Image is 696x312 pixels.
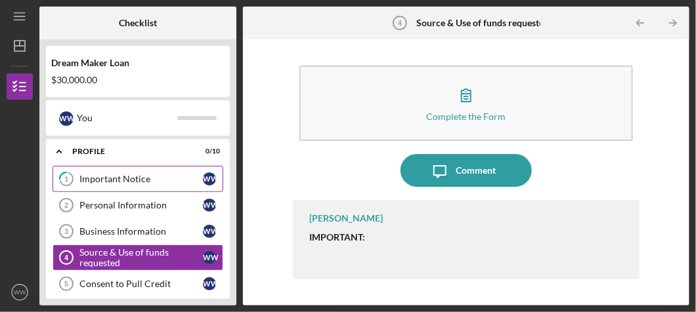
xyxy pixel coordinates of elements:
tspan: 2 [64,201,68,209]
div: Source & Use of funds requested [79,247,203,268]
text: WW [14,289,26,296]
div: You [77,107,177,129]
div: 0 / 10 [196,147,220,155]
div: W W [203,225,216,238]
b: Checklist [119,18,157,28]
strong: IMPORTANT: [309,231,365,243]
div: Consent to Pull Credit [79,279,203,289]
div: Profile [72,147,187,155]
a: 2Personal InformationWW [53,192,223,218]
b: Source & Use of funds requested [416,18,549,28]
div: Dream Maker Loan [51,58,225,68]
div: Complete the Form [427,111,506,121]
div: W W [203,172,216,185]
tspan: 5 [64,280,68,288]
button: Complete the Form [299,66,633,141]
p: Please click on above to enter the required information. [309,230,626,274]
button: WW [7,279,33,305]
a: 4Source & Use of funds requestedWW [53,244,223,271]
div: Personal Information [79,200,203,210]
div: [PERSON_NAME] [309,213,383,224]
div: Business Information [79,226,203,237]
a: 1Important NoticeWW [53,166,223,192]
div: Comment [456,154,496,187]
div: W W [203,199,216,212]
button: Comment [401,154,532,187]
div: $30,000.00 [51,75,225,85]
div: Important Notice [79,174,203,184]
tspan: 4 [398,19,402,27]
tspan: 1 [64,175,68,184]
div: W W [203,251,216,264]
strong: "Complete the form" [376,261,460,272]
div: W W [59,111,74,126]
a: 5Consent to Pull CreditWW [53,271,223,297]
tspan: 4 [64,254,69,262]
strong: 1. [309,261,316,272]
div: W W [203,277,216,290]
a: 3Business InformationWW [53,218,223,244]
tspan: 3 [64,227,68,235]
